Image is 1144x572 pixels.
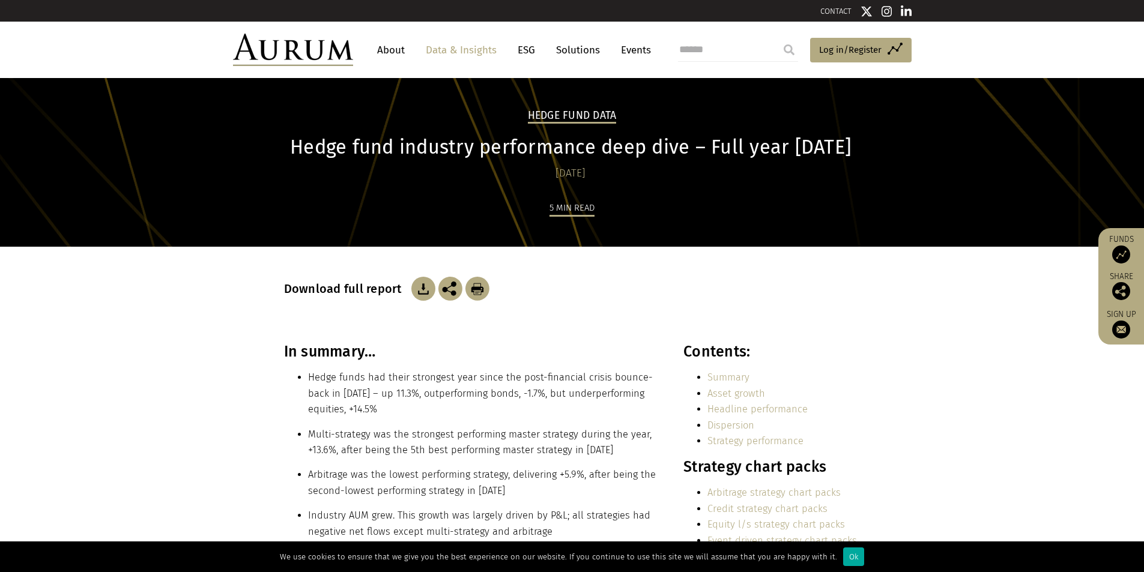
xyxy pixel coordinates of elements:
h3: Download full report [284,281,408,296]
a: Credit strategy chart packs [707,503,828,514]
a: Strategy performance [707,435,804,447]
img: Linkedin icon [901,5,912,17]
img: Share this post [1112,282,1130,300]
a: CONTACT [820,7,852,16]
h3: Contents: [683,343,857,361]
div: [DATE] [284,165,858,182]
a: Summary [707,372,749,383]
li: Multi-strategy was the strongest performing master strategy during the year, +13.6%, after being ... [308,427,658,459]
li: Industry AUM grew. This growth was largely driven by P&L; all strategies had negative net flows e... [308,508,658,540]
a: Event driven strategy chart packs [707,535,857,546]
div: Share [1104,272,1138,300]
a: Solutions [550,39,606,61]
li: Hedge funds had their strongest year since the post-financial crisis bounce-back in [DATE] – up 1... [308,370,658,417]
h3: Strategy chart packs [683,458,857,476]
a: Equity l/s strategy chart packs [707,519,845,530]
a: Log in/Register [810,38,912,63]
a: About [371,39,411,61]
a: ESG [512,39,541,61]
h3: In summary… [284,343,658,361]
span: Log in/Register [819,43,882,57]
a: Funds [1104,234,1138,263]
img: Sign up to our newsletter [1112,321,1130,339]
h1: Hedge fund industry performance deep dive – Full year [DATE] [284,136,858,159]
a: Headline performance [707,403,808,415]
div: Ok [843,547,864,566]
img: Download Article [411,277,435,301]
img: Twitter icon [861,5,873,17]
a: Data & Insights [420,39,503,61]
div: 5 min read [549,200,595,217]
li: Arbitrage was the lowest performing strategy, delivering +5.9%, after being the second-lowest per... [308,467,658,499]
img: Access Funds [1112,245,1130,263]
img: Download Article [465,277,489,301]
img: Share this post [438,277,462,301]
input: Submit [777,38,801,62]
a: Events [615,39,651,61]
a: Asset growth [707,388,765,399]
h2: Hedge Fund Data [528,109,617,124]
img: Aurum [233,34,353,66]
img: Instagram icon [882,5,892,17]
a: Arbitrage strategy chart packs [707,487,841,498]
a: Dispersion [707,420,754,431]
a: Sign up [1104,309,1138,339]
